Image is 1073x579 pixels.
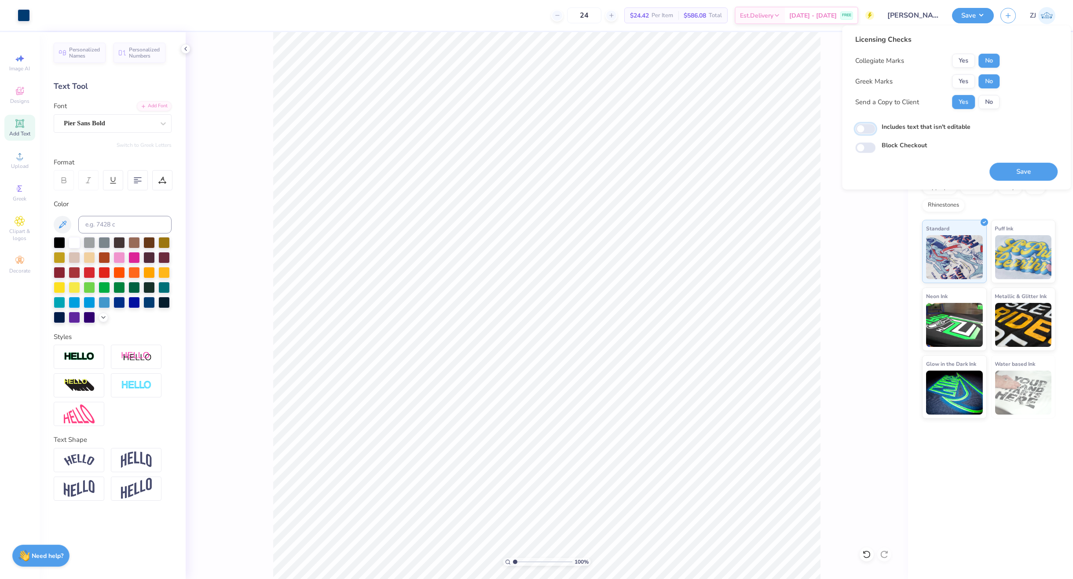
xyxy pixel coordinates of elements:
[882,141,927,150] label: Block Checkout
[64,404,95,423] img: Free Distort
[32,552,64,560] strong: Need help?
[575,558,589,566] span: 100 %
[740,11,773,20] span: Est. Delivery
[995,303,1052,347] img: Metallic & Glitter Ink
[709,11,722,20] span: Total
[978,95,1000,109] button: No
[926,224,949,233] span: Standard
[78,216,172,233] input: e.g. 7428 c
[789,11,837,20] span: [DATE] - [DATE]
[64,454,95,466] img: Arc
[54,80,172,92] div: Text Tool
[121,380,152,390] img: Negative Space
[64,379,95,393] img: 3d Illusion
[13,195,27,202] span: Greek
[952,54,975,68] button: Yes
[129,47,160,59] span: Personalized Numbers
[1030,7,1055,24] a: ZJ
[995,235,1052,279] img: Puff Ink
[137,101,172,111] div: Add Font
[1030,11,1036,21] span: ZJ
[64,352,95,362] img: Stroke
[978,74,1000,88] button: No
[882,122,970,131] label: Includes text that isn't editable
[54,332,172,342] div: Styles
[989,163,1058,181] button: Save
[995,371,1052,415] img: Water based Ink
[881,7,945,24] input: Untitled Design
[9,130,30,137] span: Add Text
[117,142,172,149] button: Switch to Greek Letters
[922,199,965,212] div: Rhinestones
[1038,7,1055,24] img: Zhor Junavee Antocan
[855,56,904,66] div: Collegiate Marks
[842,12,851,18] span: FREE
[926,303,983,347] img: Neon Ink
[952,74,975,88] button: Yes
[630,11,649,20] span: $24.42
[4,228,35,242] span: Clipart & logos
[121,478,152,499] img: Rise
[10,98,29,105] span: Designs
[54,435,172,445] div: Text Shape
[995,291,1047,301] span: Metallic & Glitter Ink
[926,291,948,301] span: Neon Ink
[54,199,172,209] div: Color
[69,47,100,59] span: Personalized Names
[11,163,29,170] span: Upload
[926,371,983,415] img: Glow in the Dark Ink
[652,11,673,20] span: Per Item
[926,359,976,368] span: Glow in the Dark Ink
[978,54,1000,68] button: No
[926,235,983,279] img: Standard
[121,452,152,468] img: Arch
[54,101,67,111] label: Font
[684,11,706,20] span: $586.08
[855,76,893,87] div: Greek Marks
[567,7,601,23] input: – –
[952,95,975,109] button: Yes
[855,97,919,107] div: Send a Copy to Client
[9,267,30,274] span: Decorate
[10,65,30,72] span: Image AI
[855,34,1000,45] div: Licensing Checks
[54,157,172,168] div: Format
[121,351,152,362] img: Shadow
[995,359,1036,368] span: Water based Ink
[64,480,95,497] img: Flag
[995,224,1014,233] span: Puff Ink
[952,8,994,23] button: Save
